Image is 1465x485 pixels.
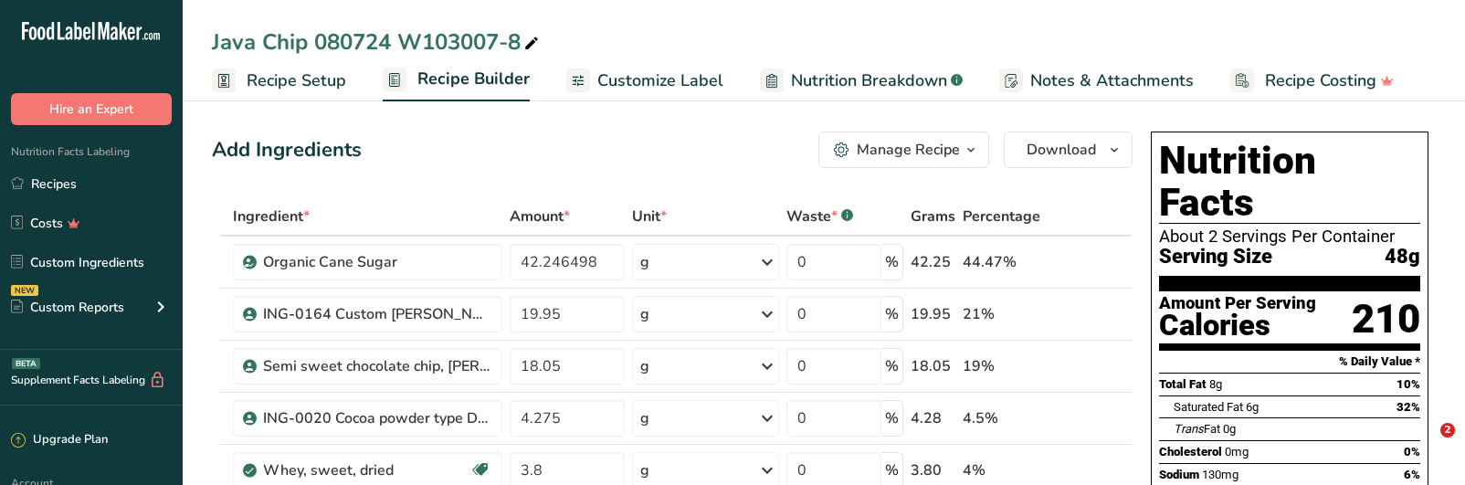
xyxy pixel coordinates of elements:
div: g [640,407,649,429]
button: Manage Recipe [818,132,989,168]
div: BETA [12,358,40,369]
span: Ingredient [233,206,310,227]
div: Add Ingredients [212,135,362,165]
div: 44.47% [963,251,1046,273]
span: 6% [1404,468,1420,481]
div: Java Chip 080724 W103007-8 [212,26,543,58]
div: 21% [963,303,1046,325]
span: Recipe Setup [247,69,346,93]
div: g [640,251,649,273]
span: Cholesterol [1159,445,1222,459]
span: Download [1027,139,1096,161]
span: Customize Label [597,69,723,93]
span: Sodium [1159,468,1199,481]
div: NEW [11,285,38,296]
a: Notes & Attachments [999,60,1194,101]
span: 0g [1223,422,1236,436]
div: Organic Cane Sugar [263,251,491,273]
h1: Nutrition Facts [1159,140,1420,224]
iframe: Intercom live chat [1403,423,1447,467]
span: 6g [1246,400,1259,414]
span: Recipe Builder [417,67,530,91]
div: Waste [786,206,853,227]
span: Total Fat [1159,377,1207,391]
a: Recipe Setup [212,60,346,101]
span: 48g [1385,246,1420,269]
span: Unit [632,206,667,227]
div: g [640,459,649,481]
span: Percentage [963,206,1040,227]
section: % Daily Value * [1159,351,1420,373]
div: Calories [1159,312,1316,339]
div: ING-0020 Cocoa powder type D-11-S [263,407,491,429]
span: 2 [1440,423,1455,438]
div: Semi sweet chocolate chip, [PERSON_NAME] [263,355,491,377]
span: Fat [1174,422,1220,436]
span: Grams [911,206,955,227]
span: 8g [1209,377,1222,391]
span: Saturated Fat [1174,400,1243,414]
div: 210 [1352,295,1420,343]
div: 42.25 [911,251,955,273]
span: Amount [510,206,570,227]
div: Manage Recipe [857,139,960,161]
a: Nutrition Breakdown [760,60,963,101]
span: 32% [1396,400,1420,414]
div: 4% [963,459,1046,481]
div: 18.05 [911,355,955,377]
div: ING-0164 Custom [PERSON_NAME] 52251 [263,303,491,325]
a: Recipe Builder [383,58,530,102]
span: Notes & Attachments [1030,69,1194,93]
div: About 2 Servings Per Container [1159,227,1420,246]
div: Upgrade Plan [11,431,108,449]
button: Hire an Expert [11,93,172,125]
div: 19.95 [911,303,955,325]
div: 4.5% [963,407,1046,429]
div: 4.28 [911,407,955,429]
span: Nutrition Breakdown [791,69,947,93]
span: Serving Size [1159,246,1272,269]
a: Customize Label [566,60,723,101]
div: Amount Per Serving [1159,295,1316,312]
a: Recipe Costing [1230,60,1394,101]
span: 0mg [1225,445,1249,459]
div: Whey, sweet, dried [263,459,469,481]
div: g [640,355,649,377]
span: 10% [1396,377,1420,391]
div: 3.80 [911,459,955,481]
div: 19% [963,355,1046,377]
span: 130mg [1202,468,1238,481]
span: Recipe Costing [1265,69,1376,93]
button: Download [1004,132,1133,168]
div: Custom Reports [11,298,124,317]
div: g [640,303,649,325]
i: Trans [1174,422,1204,436]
